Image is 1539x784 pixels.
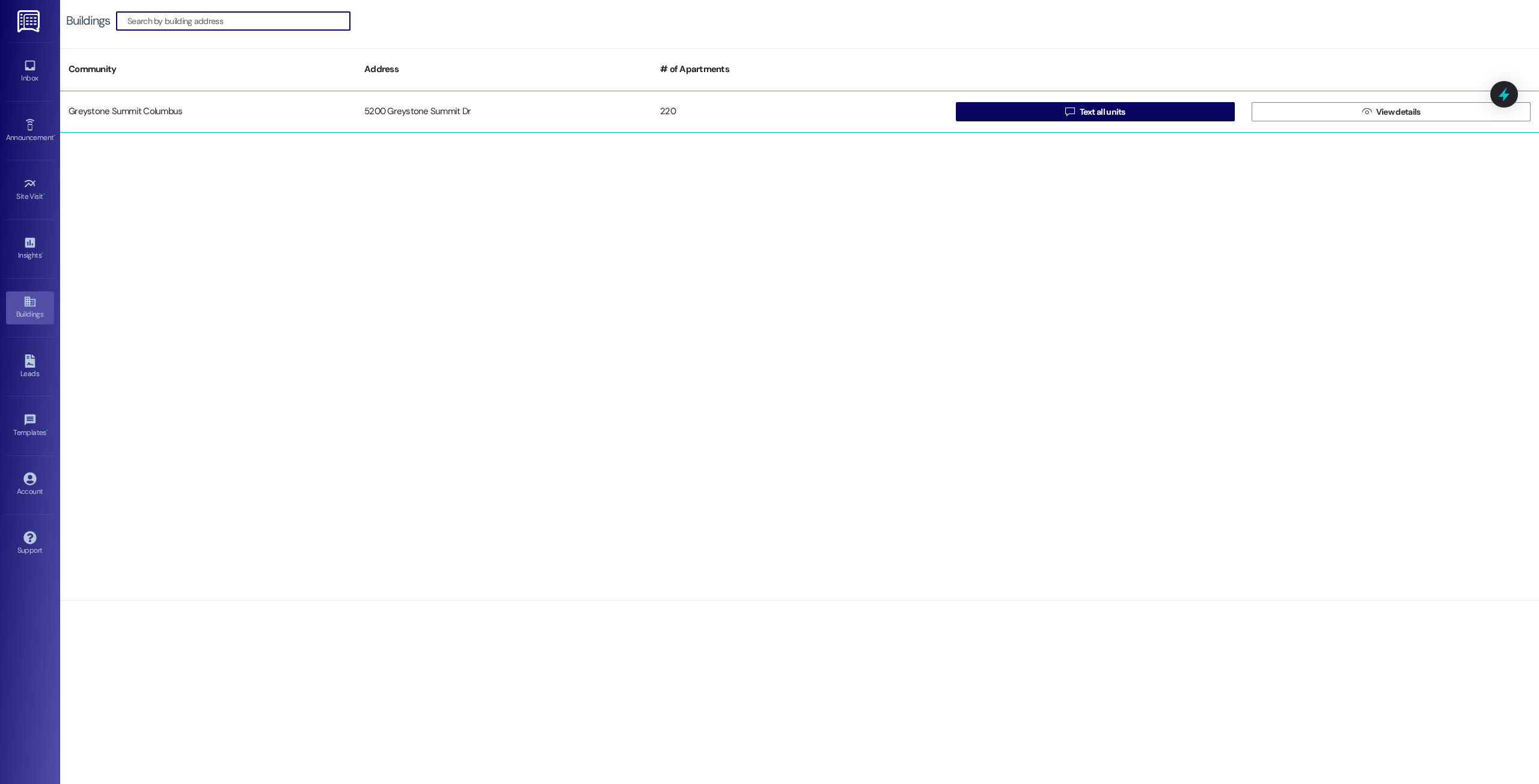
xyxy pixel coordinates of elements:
[17,10,42,32] img: ResiDesk Logo
[6,351,54,383] a: Leads
[6,527,54,560] a: Support
[1065,107,1074,117] i: 
[41,249,43,258] span: •
[6,291,54,324] a: Buildings
[6,232,54,265] a: Insights •
[6,55,54,88] a: Inbox
[1080,106,1125,118] span: Text all units
[46,427,48,435] span: •
[60,55,356,84] div: Community
[1376,106,1421,118] span: View details
[356,55,652,84] div: Address
[1362,107,1371,117] i: 
[6,469,54,501] a: Account
[127,13,350,29] input: Search by building address
[1252,102,1531,121] button: View details
[66,14,110,27] div: Buildings
[356,100,652,124] div: 5200 Greystone Summit Dr
[652,55,947,84] div: # of Apartments
[54,132,55,140] span: •
[6,410,54,442] a: Templates •
[43,190,45,199] span: •
[6,174,54,206] a: Site Visit •
[60,100,356,124] div: Greystone Summit Columbus
[652,100,947,124] div: 220
[956,102,1235,121] button: Text all units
